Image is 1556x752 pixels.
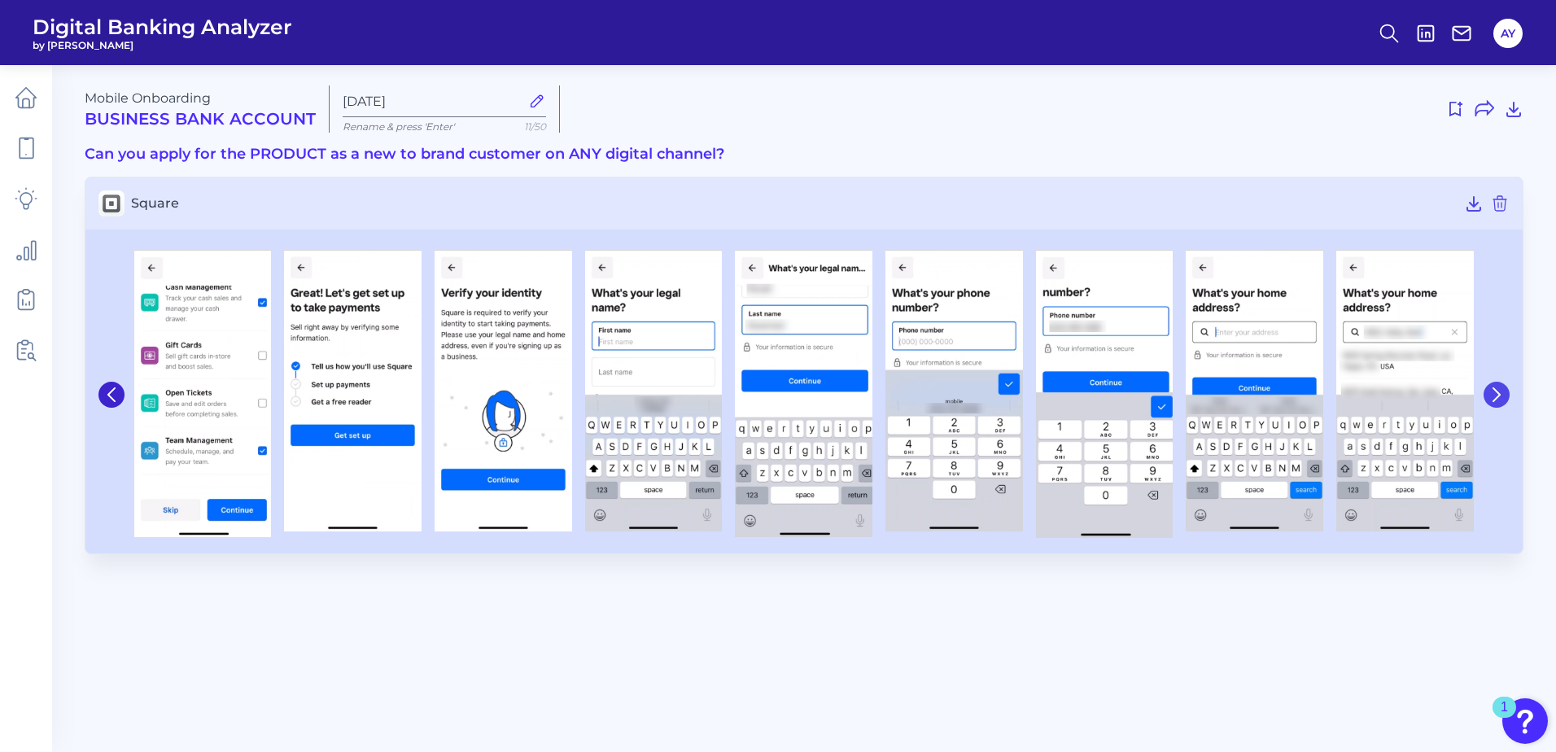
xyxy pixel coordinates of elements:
img: Square [134,250,272,537]
img: Square [1036,250,1174,538]
img: Square [1336,250,1474,532]
div: Mobile Onboarding [85,90,316,129]
span: Digital Banking Analyzer [33,15,292,39]
img: Square [1186,250,1323,532]
span: 11/50 [524,120,546,133]
span: Square [131,195,1458,211]
span: by [PERSON_NAME] [33,39,292,51]
img: Square [585,250,723,532]
p: Rename & press 'Enter' [343,120,546,133]
div: 1 [1501,707,1508,728]
button: AY [1493,19,1523,48]
img: Square [885,250,1023,532]
h2: Business Bank Account [85,109,316,129]
img: Square [284,250,422,532]
img: Square [435,250,572,532]
h3: Can you apply for the PRODUCT as a new to brand customer on ANY digital channel? [85,146,1523,164]
img: Square [735,250,872,537]
button: Open Resource Center, 1 new notification [1502,698,1548,744]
